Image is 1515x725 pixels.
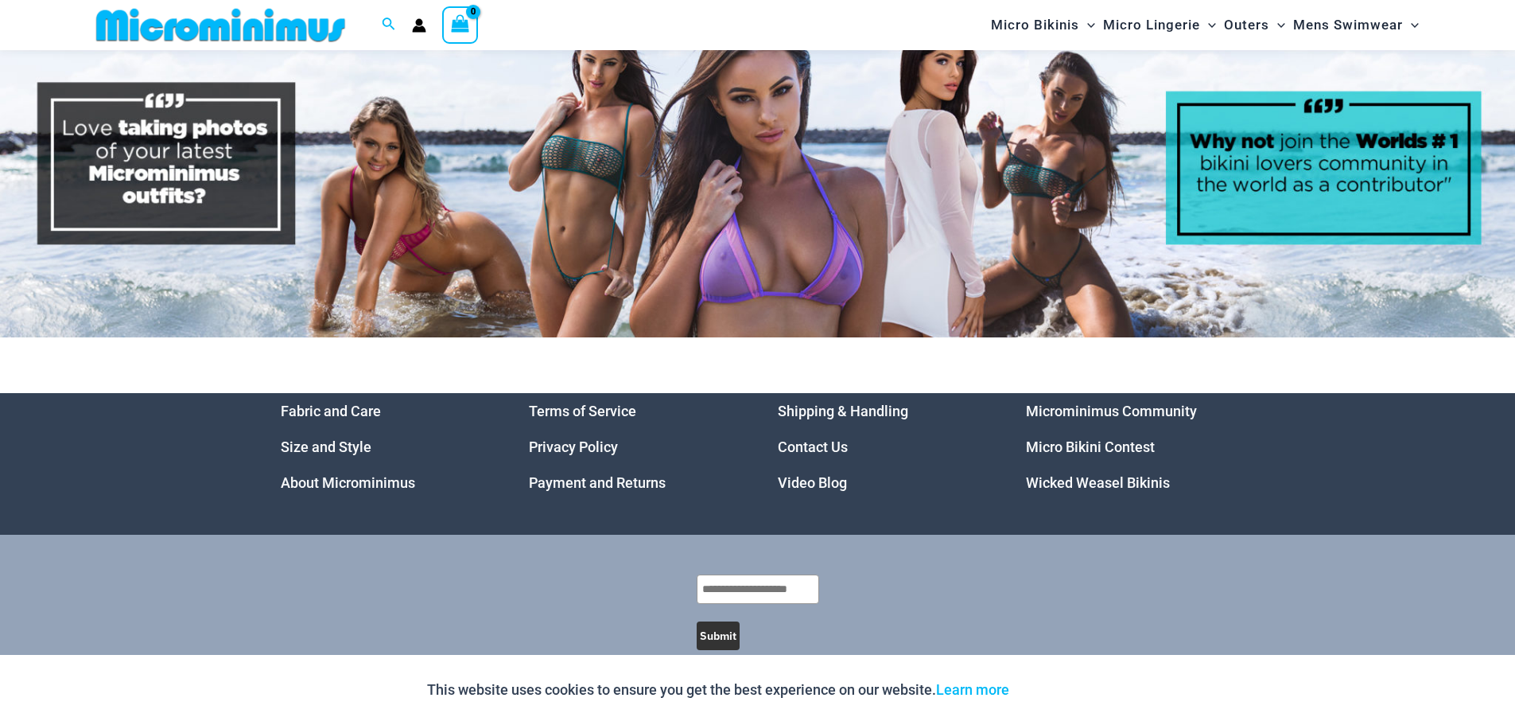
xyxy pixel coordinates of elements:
span: Mens Swimwear [1293,5,1403,45]
nav: Menu [1026,393,1235,501]
aside: Footer Widget 2 [529,393,738,501]
aside: Footer Widget 4 [1026,393,1235,501]
nav: Site Navigation [985,2,1426,48]
aside: Footer Widget 1 [281,393,490,501]
span: Menu Toggle [1403,5,1419,45]
a: About Microminimus [281,474,415,491]
a: Mens SwimwearMenu ToggleMenu Toggle [1289,5,1423,45]
a: Wicked Weasel Bikinis [1026,474,1170,491]
a: OutersMenu ToggleMenu Toggle [1220,5,1289,45]
a: Shipping & Handling [778,403,908,419]
span: Menu Toggle [1079,5,1095,45]
a: Micro Bikini Contest [1026,439,1155,455]
img: MM SHOP LOGO FLAT [90,7,352,43]
a: Payment and Returns [529,474,666,491]
a: Microminimus Community [1026,403,1197,419]
button: Accept [1021,671,1089,709]
span: Outers [1224,5,1269,45]
a: View Shopping Cart, empty [442,6,479,43]
p: This website uses cookies to ensure you get the best experience on our website. [427,678,1009,702]
button: Submit [697,622,740,650]
a: Fabric and Care [281,403,381,419]
a: Privacy Policy [529,439,618,455]
a: Micro LingerieMenu ToggleMenu Toggle [1099,5,1220,45]
span: Micro Lingerie [1103,5,1200,45]
a: Search icon link [382,15,396,35]
a: Micro BikinisMenu ToggleMenu Toggle [987,5,1099,45]
a: Terms of Service [529,403,636,419]
nav: Menu [529,393,738,501]
aside: Footer Widget 3 [778,393,987,501]
a: Size and Style [281,439,371,455]
nav: Menu [281,393,490,501]
a: Learn more [936,681,1009,698]
a: Contact Us [778,439,848,455]
span: Micro Bikinis [991,5,1079,45]
span: Menu Toggle [1269,5,1285,45]
a: Account icon link [412,18,426,33]
span: Menu Toggle [1200,5,1216,45]
a: Video Blog [778,474,847,491]
nav: Menu [778,393,987,501]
